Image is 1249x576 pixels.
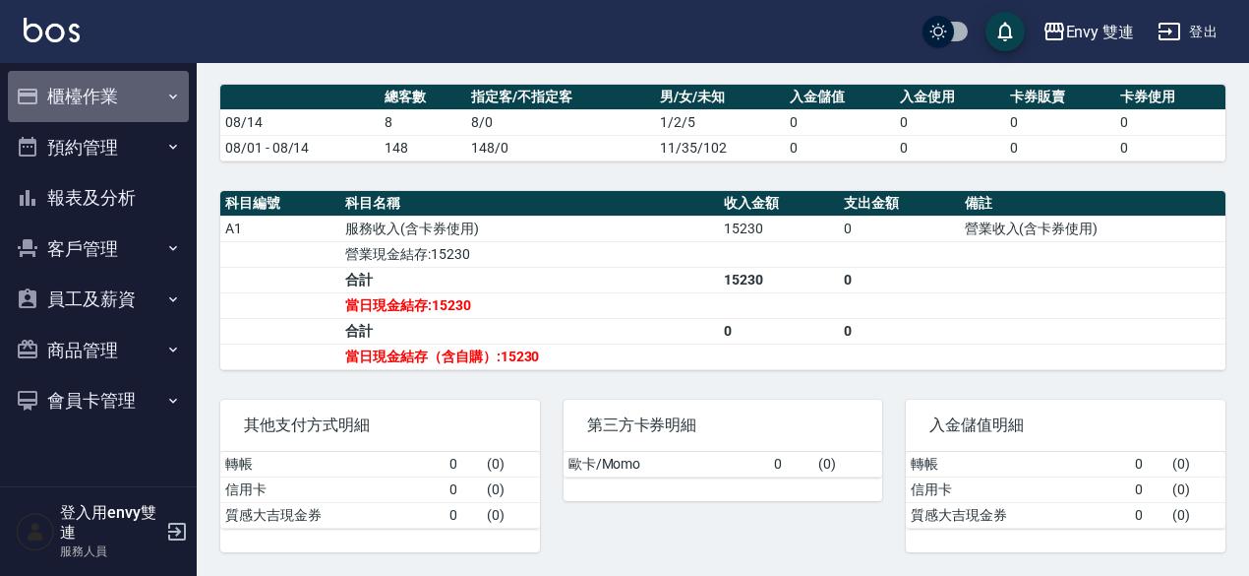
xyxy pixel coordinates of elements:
p: 服務人員 [60,543,160,560]
table: a dense table [220,452,540,529]
td: 當日現金結存（含自購）:15230 [340,344,719,369]
td: 轉帳 [220,452,445,478]
td: 0 [895,109,1005,135]
td: 0 [1115,135,1225,160]
button: 會員卡管理 [8,375,189,426]
img: Person [16,512,55,551]
td: ( 0 ) [1167,502,1225,528]
td: 歐卡/Momo [564,452,770,478]
td: 15230 [719,267,839,292]
td: A1 [220,216,340,241]
td: 服務收入(含卡券使用) [340,216,719,241]
td: 0 [1115,109,1225,135]
td: 信用卡 [220,477,445,502]
div: Envy 雙連 [1066,20,1135,44]
th: 入金儲值 [785,85,895,110]
td: 1/2/5 [655,109,785,135]
td: 營業收入(含卡券使用) [960,216,1225,241]
th: 收入金額 [719,191,839,217]
button: 報表及分析 [8,172,189,224]
td: 0 [839,318,959,344]
td: 質感大吉現金券 [906,502,1130,528]
td: 11/35/102 [655,135,785,160]
td: 148/0 [466,135,655,160]
td: 0 [785,135,895,160]
td: ( 0 ) [482,502,540,528]
td: 0 [895,135,1005,160]
td: 148 [380,135,466,160]
td: 0 [719,318,839,344]
td: 0 [1005,135,1115,160]
th: 指定客/不指定客 [466,85,655,110]
td: 0 [445,452,482,478]
button: Envy 雙連 [1035,12,1143,52]
button: save [985,12,1025,51]
td: ( 0 ) [1167,477,1225,502]
td: 08/14 [220,109,380,135]
th: 備註 [960,191,1225,217]
td: 信用卡 [906,477,1130,502]
th: 入金使用 [895,85,1005,110]
table: a dense table [220,191,1225,370]
h5: 登入用envy雙連 [60,503,160,543]
span: 其他支付方式明細 [244,416,516,435]
img: Logo [24,18,80,42]
th: 卡券使用 [1115,85,1225,110]
td: 合計 [340,318,719,344]
td: 0 [1130,502,1167,528]
td: 8 [380,109,466,135]
th: 男/女/未知 [655,85,785,110]
table: a dense table [220,85,1225,161]
button: 商品管理 [8,325,189,376]
th: 總客數 [380,85,466,110]
td: 0 [769,452,813,478]
th: 科目編號 [220,191,340,217]
button: 預約管理 [8,122,189,173]
td: 0 [839,216,959,241]
td: 0 [445,502,482,528]
td: 營業現金結存:15230 [340,241,719,267]
td: 質感大吉現金券 [220,502,445,528]
td: 0 [839,267,959,292]
th: 支出金額 [839,191,959,217]
span: 入金儲值明細 [929,416,1202,435]
td: ( 0 ) [813,452,882,478]
table: a dense table [906,452,1225,529]
td: 0 [1005,109,1115,135]
td: 轉帳 [906,452,1130,478]
td: ( 0 ) [1167,452,1225,478]
td: 08/01 - 08/14 [220,135,380,160]
td: 0 [785,109,895,135]
table: a dense table [564,452,883,478]
td: 合計 [340,267,719,292]
td: 8/0 [466,109,655,135]
button: 櫃檯作業 [8,71,189,122]
td: 15230 [719,216,839,241]
td: 當日現金結存:15230 [340,292,719,318]
span: 第三方卡券明細 [587,416,860,435]
button: 員工及薪資 [8,274,189,325]
button: 客戶管理 [8,224,189,275]
button: 登出 [1150,14,1225,50]
th: 卡券販賣 [1005,85,1115,110]
td: ( 0 ) [482,452,540,478]
td: 0 [1130,477,1167,502]
td: 0 [1130,452,1167,478]
td: 0 [445,477,482,502]
th: 科目名稱 [340,191,719,217]
td: ( 0 ) [482,477,540,502]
